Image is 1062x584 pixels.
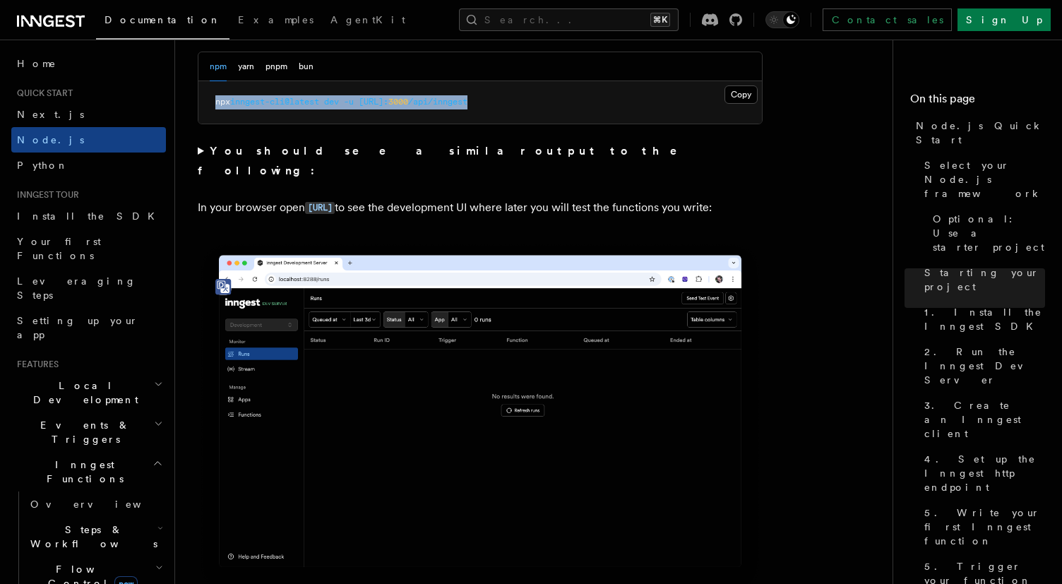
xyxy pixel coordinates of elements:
[11,51,166,76] a: Home
[11,418,154,446] span: Events & Triggers
[910,113,1045,153] a: Node.js Quick Start
[924,506,1045,548] span: 5. Write your first Inngest function
[299,52,314,81] button: bun
[210,52,227,81] button: npm
[11,88,73,99] span: Quick start
[322,4,414,38] a: AgentKit
[408,97,467,107] span: /api/inngest
[650,13,670,27] kbd: ⌘K
[229,4,322,38] a: Examples
[305,202,335,214] code: [URL]
[11,452,166,491] button: Inngest Functions
[916,119,1045,147] span: Node.js Quick Start
[198,198,763,218] p: In your browser open to see the development UI where later you will test the functions you write:
[17,275,136,301] span: Leveraging Steps
[924,266,1045,294] span: Starting your project
[330,14,405,25] span: AgentKit
[927,206,1045,260] a: Optional: Use a starter project
[11,189,79,201] span: Inngest tour
[324,97,339,107] span: dev
[933,212,1045,254] span: Optional: Use a starter project
[238,52,254,81] button: yarn
[11,102,166,127] a: Next.js
[11,412,166,452] button: Events & Triggers
[11,373,166,412] button: Local Development
[230,97,319,107] span: inngest-cli@latest
[823,8,952,31] a: Contact sales
[17,210,163,222] span: Install the SDK
[17,56,56,71] span: Home
[919,393,1045,446] a: 3. Create an Inngest client
[924,305,1045,333] span: 1. Install the Inngest SDK
[724,85,758,104] button: Copy
[924,398,1045,441] span: 3. Create an Inngest client
[30,499,176,510] span: Overview
[17,315,138,340] span: Setting up your app
[919,500,1045,554] a: 5. Write your first Inngest function
[919,153,1045,206] a: Select your Node.js framework
[11,127,166,153] a: Node.js
[265,52,287,81] button: pnpm
[919,446,1045,500] a: 4. Set up the Inngest http endpoint
[25,517,166,556] button: Steps & Workflows
[924,158,1045,201] span: Select your Node.js framework
[215,97,230,107] span: npx
[11,359,59,370] span: Features
[305,201,335,214] a: [URL]
[105,14,221,25] span: Documentation
[198,144,697,177] strong: You should see a similar output to the following:
[11,308,166,347] a: Setting up your app
[910,90,1045,113] h4: On this page
[11,229,166,268] a: Your first Functions
[459,8,679,31] button: Search...⌘K
[11,203,166,229] a: Install the SDK
[96,4,229,40] a: Documentation
[17,109,84,120] span: Next.js
[924,452,1045,494] span: 4. Set up the Inngest http endpoint
[11,268,166,308] a: Leveraging Steps
[11,458,153,486] span: Inngest Functions
[11,379,154,407] span: Local Development
[765,11,799,28] button: Toggle dark mode
[957,8,1051,31] a: Sign Up
[17,160,68,171] span: Python
[17,134,84,145] span: Node.js
[25,523,157,551] span: Steps & Workflows
[924,345,1045,387] span: 2. Run the Inngest Dev Server
[17,236,101,261] span: Your first Functions
[919,339,1045,393] a: 2. Run the Inngest Dev Server
[388,97,408,107] span: 3000
[25,491,166,517] a: Overview
[238,14,314,25] span: Examples
[919,299,1045,339] a: 1. Install the Inngest SDK
[359,97,388,107] span: [URL]:
[344,97,354,107] span: -u
[919,260,1045,299] a: Starting your project
[11,153,166,178] a: Python
[198,141,763,181] summary: You should see a similar output to the following:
